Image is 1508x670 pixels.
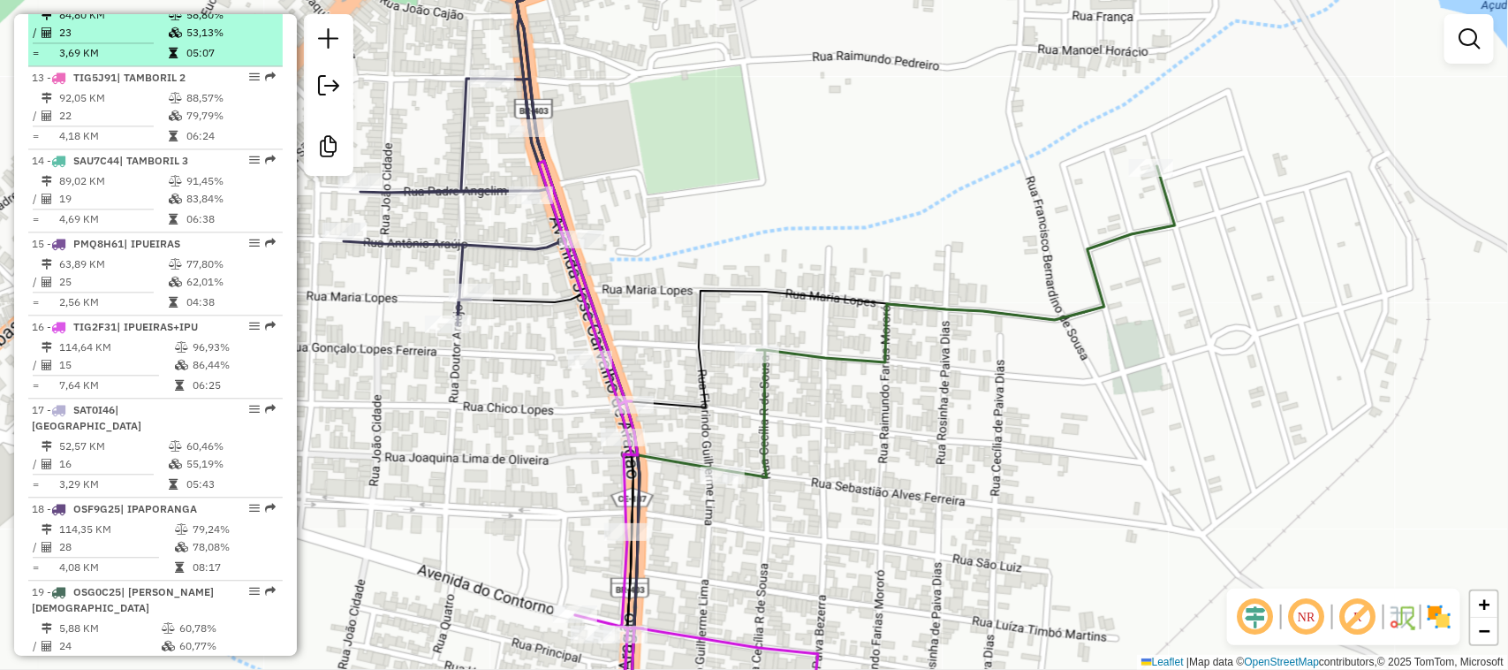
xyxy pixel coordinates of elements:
em: Rota exportada [265,404,276,415]
td: 52,57 KM [58,438,168,455]
td: 62,01% [186,273,275,291]
i: Tempo total em rota [175,380,184,391]
td: 60,46% [186,438,275,455]
td: 83,84% [186,190,275,208]
td: = [32,127,41,145]
td: = [32,476,41,493]
em: Opções [249,238,260,248]
span: OSG0C25 [73,585,121,598]
em: Opções [249,586,260,597]
i: Tempo total em rota [169,214,178,225]
div: Map data © contributors,© 2025 TomTom, Microsoft [1137,655,1508,670]
span: − [1479,620,1490,642]
td: 3,29 KM [58,476,168,493]
i: % de utilização da cubagem [169,277,182,287]
i: % de utilização do peso [162,623,175,634]
td: 25 [58,273,168,291]
i: Distância Total [42,623,52,634]
em: Rota exportada [265,503,276,514]
a: Exportar sessão [311,68,346,108]
td: / [32,637,41,655]
span: 17 - [32,403,141,432]
td: 92,05 KM [58,89,168,107]
i: Distância Total [42,176,52,187]
td: 53,13% [186,24,275,42]
td: 96,93% [192,339,276,356]
em: Rota exportada [265,155,276,165]
i: Tempo total em rota [169,479,178,490]
em: Opções [249,503,260,514]
td: = [32,210,41,228]
span: Exibir rótulo [1337,596,1379,638]
td: / [32,190,41,208]
span: SAU7C44 [73,154,119,167]
td: 04:38 [186,293,275,311]
i: Total de Atividades [42,277,52,287]
i: Total de Atividades [42,542,52,552]
span: 19 - [32,585,214,614]
i: Distância Total [42,441,52,452]
i: % de utilização da cubagem [169,110,182,121]
td: 4,69 KM [58,210,168,228]
i: Distância Total [42,342,52,353]
i: Distância Total [42,93,52,103]
td: 58,80% [186,6,275,24]
i: % de utilização do peso [169,10,182,20]
i: Total de Atividades [42,27,52,38]
td: / [32,356,41,374]
td: 60,77% [178,637,275,655]
em: Opções [249,72,260,82]
td: 23 [58,24,168,42]
td: = [32,377,41,394]
i: % de utilização da cubagem [169,194,182,204]
i: % de utilização do peso [169,441,182,452]
em: Rota exportada [265,238,276,248]
td: 22 [58,107,168,125]
span: SAT0I46 [73,403,115,416]
td: 86,44% [192,356,276,374]
i: Tempo total em rota [169,131,178,141]
span: 18 - [32,502,197,515]
span: OSF9G25 [73,502,120,515]
i: Distância Total [42,10,52,20]
em: Rota exportada [265,586,276,597]
span: TIG2F31 [73,320,117,333]
a: OpenStreetMap [1245,656,1320,668]
i: % de utilização da cubagem [175,542,188,552]
td: 24 [58,637,161,655]
span: | IPUEIRAS+IPU [117,320,198,333]
i: Distância Total [42,259,52,270]
span: | [PERSON_NAME][DEMOGRAPHIC_DATA] [32,585,214,614]
td: / [32,24,41,42]
em: Opções [249,155,260,165]
td: / [32,107,41,125]
i: Tempo total em rota [169,48,178,58]
span: | IPAPORANGA [120,502,197,515]
td: 79,24% [192,521,276,538]
span: Ocultar NR [1285,596,1328,638]
span: | [1186,656,1189,668]
i: Total de Atividades [42,641,52,651]
td: 77,80% [186,255,275,273]
i: % de utilização da cubagem [169,27,182,38]
td: 28 [58,538,174,556]
td: 4,08 KM [58,559,174,576]
i: % de utilização do peso [169,259,182,270]
span: Ocultar deslocamento [1234,596,1277,638]
em: Opções [249,404,260,415]
td: 16 [58,455,168,473]
td: 06:38 [186,210,275,228]
span: | TAMBORIL 3 [119,154,188,167]
img: Exibir/Ocultar setores [1425,603,1453,631]
td: 05:07 [186,44,275,62]
span: | IPUEIRAS [124,237,180,250]
i: % de utilização da cubagem [169,459,182,469]
td: / [32,538,41,556]
i: Total de Atividades [42,110,52,121]
td: 79,79% [186,107,275,125]
i: % de utilização do peso [169,93,182,103]
i: Tempo total em rota [175,562,184,573]
a: Zoom in [1471,591,1497,618]
i: % de utilização do peso [175,342,188,353]
span: | TAMBORIL 2 [117,71,186,84]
